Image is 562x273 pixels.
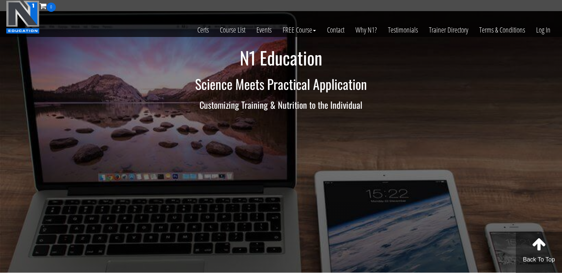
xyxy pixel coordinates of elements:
a: Contact [321,12,350,48]
p: Back To Top [516,255,562,264]
h3: Customizing Training & Nutrition to the Individual [65,100,497,109]
a: 0 [40,1,56,11]
a: Log In [531,12,556,48]
span: 0 [47,3,56,12]
a: Trainer Directory [423,12,474,48]
a: Testimonials [382,12,423,48]
a: Course List [214,12,251,48]
a: Events [251,12,277,48]
a: Certs [192,12,214,48]
a: Terms & Conditions [474,12,531,48]
h2: Science Meets Practical Application [65,77,497,91]
a: FREE Course [277,12,321,48]
a: Why N1? [350,12,382,48]
h1: N1 Education [65,48,497,68]
img: n1-education [6,0,40,34]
